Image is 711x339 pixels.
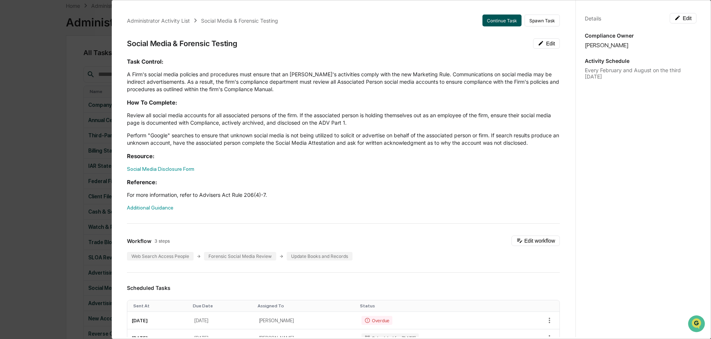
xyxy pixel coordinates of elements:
[687,314,707,335] iframe: Open customer support
[127,99,177,106] strong: How To Complete:
[127,166,194,172] a: Social Media Disclosure Form
[258,303,354,308] div: Toggle SortBy
[54,95,60,100] div: 🗄️
[525,15,560,26] button: Spawn Task
[127,191,560,199] p: For more information, refer to Advisers Act Rule 206(4)-7.
[127,112,560,127] p: Review all social media accounts for all associated persons of the firm. If the associated person...
[287,252,353,260] div: Update Books and Records
[127,285,560,291] h3: Scheduled Tasks
[360,303,509,308] div: Toggle SortBy
[4,105,50,118] a: 🔎Data Lookup
[127,39,237,48] div: Social Media & Forensic Testing
[7,109,13,115] div: 🔎
[127,71,560,93] p: A Firm's social media policies and procedures must ensure that an [PERSON_NAME]'s activities comp...
[7,95,13,100] div: 🖐️
[190,312,254,329] td: [DATE]
[127,252,194,260] div: Web Search Access People
[15,108,47,115] span: Data Lookup
[670,13,696,23] button: Edit
[15,94,48,101] span: Preclearance
[25,64,94,70] div: We're available if you need us!
[585,67,696,80] div: Every February and August on the third [DATE]
[585,15,601,22] div: Details
[193,303,251,308] div: Toggle SortBy
[127,238,152,244] span: Workflow
[127,132,560,147] p: Perform "Google" searches to ensure that unknown social media is not being utilized to solicit or...
[127,153,154,160] strong: Resource:
[361,316,392,325] div: Overdue
[127,17,190,24] div: Administrator Activity List
[51,91,95,104] a: 🗄️Attestations
[25,57,122,64] div: Start new chat
[52,126,90,132] a: Powered byPylon
[127,58,163,65] strong: Task Control:
[255,312,357,329] td: [PERSON_NAME]
[511,236,560,246] button: Edit workflow
[585,32,696,39] p: Compliance Owner
[204,252,276,260] div: Forensic Social Media Review
[482,15,522,26] button: Continue Task
[127,179,157,186] strong: Reference:
[127,312,190,329] td: [DATE]
[154,238,170,244] span: 3 steps
[201,17,278,24] div: Social Media & Forensic Testing
[127,59,135,68] button: Start new chat
[61,94,92,101] span: Attestations
[127,205,173,211] a: Additional Guidance
[4,91,51,104] a: 🖐️Preclearance
[585,58,696,64] p: Activity Schedule
[7,16,135,28] p: How can we help?
[585,42,696,49] div: [PERSON_NAME]
[533,38,560,49] button: Edit
[74,126,90,132] span: Pylon
[133,303,187,308] div: Toggle SortBy
[7,57,21,70] img: 1746055101610-c473b297-6a78-478c-a979-82029cc54cd1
